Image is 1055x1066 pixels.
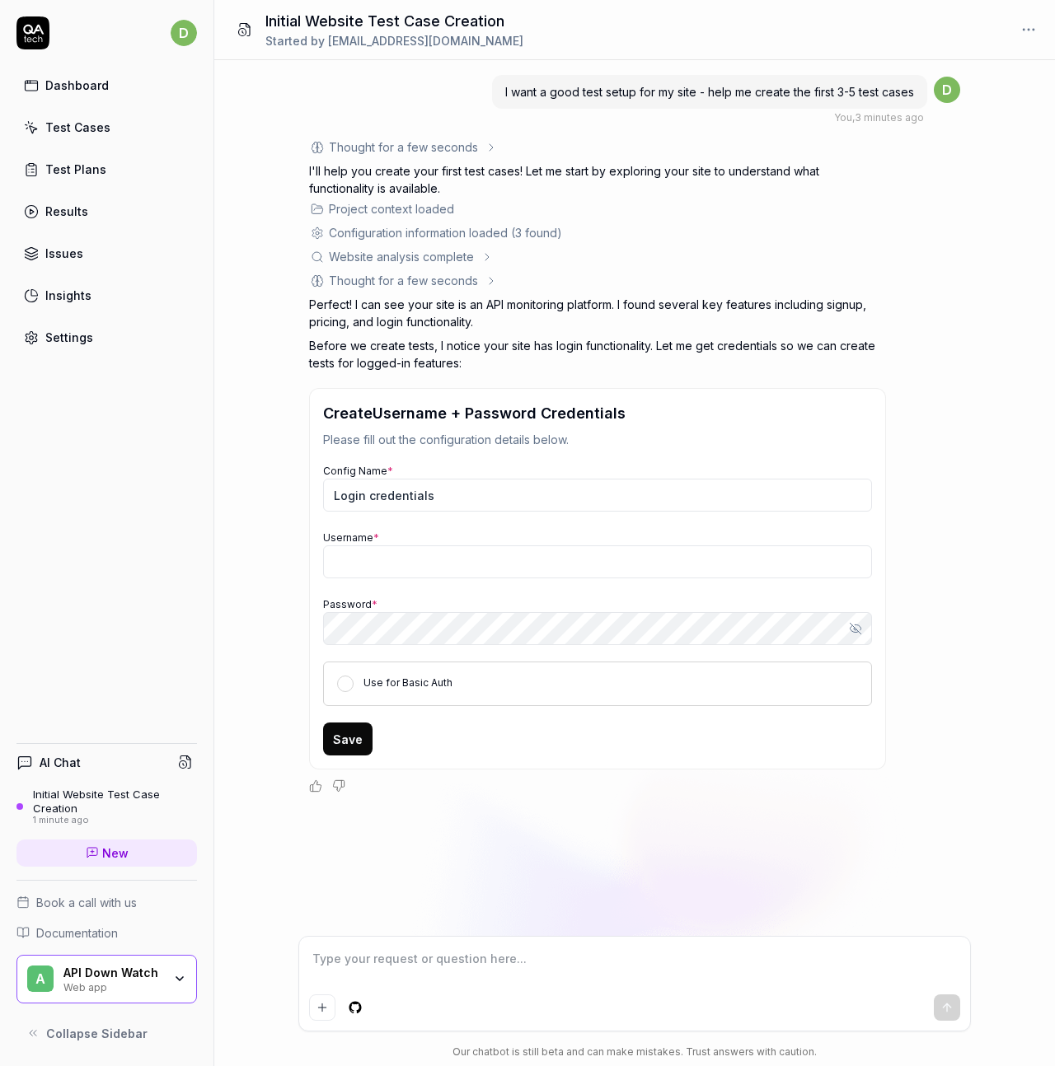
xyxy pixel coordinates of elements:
[323,598,377,610] label: Password
[63,965,162,980] div: API Down Watch
[16,279,197,311] a: Insights
[36,924,118,942] span: Documentation
[265,32,523,49] div: Started by
[16,195,197,227] a: Results
[328,34,523,48] span: [EMAIL_ADDRESS][DOMAIN_NAME]
[309,296,886,330] p: Perfect! I can see your site is an API monitoring platform. I found several key features includin...
[505,85,914,99] span: I want a good test setup for my site - help me create the first 3-5 test cases
[323,465,393,477] label: Config Name
[40,754,81,771] h4: AI Chat
[298,1045,971,1059] div: Our chatbot is still beta and can make mistakes. Trust answers with caution.
[16,321,197,353] a: Settings
[329,272,478,289] div: Thought for a few seconds
[265,10,523,32] h1: Initial Website Test Case Creation
[16,788,197,825] a: Initial Website Test Case Creation1 minute ago
[45,245,83,262] div: Issues
[16,1017,197,1050] button: Collapse Sidebar
[45,77,109,94] div: Dashboard
[329,224,562,241] div: Configuration information loaded (3 found)
[45,287,91,304] div: Insights
[16,111,197,143] a: Test Cases
[16,894,197,911] a: Book a call with us
[323,531,379,544] label: Username
[363,676,452,689] label: Use for Basic Auth
[309,162,886,197] p: I'll help you create your first test cases! Let me start by exploring your site to understand wha...
[934,77,960,103] span: d
[323,479,872,512] input: My Config
[46,1025,148,1042] span: Collapse Sidebar
[309,779,322,792] button: Positive feedback
[45,119,110,136] div: Test Cases
[834,111,852,124] span: You
[33,815,197,826] div: 1 minute ago
[27,965,54,992] span: A
[16,839,197,867] a: New
[45,203,88,220] div: Results
[16,924,197,942] a: Documentation
[309,337,886,372] p: Before we create tests, I notice your site has login functionality. Let me get credentials so we ...
[63,980,162,993] div: Web app
[309,994,335,1021] button: Add attachment
[45,161,106,178] div: Test Plans
[329,200,454,217] div: Project context loaded
[332,779,345,792] button: Negative feedback
[16,153,197,185] a: Test Plans
[329,138,478,156] div: Thought for a few seconds
[36,894,137,911] span: Book a call with us
[171,20,197,46] span: d
[323,402,872,424] h3: Create Username + Password Credentials
[16,955,197,1004] button: AAPI Down WatchWeb app
[171,16,197,49] button: d
[834,110,924,125] div: , 3 minutes ago
[329,248,474,265] div: Website analysis complete
[102,844,129,862] span: New
[45,329,93,346] div: Settings
[16,237,197,269] a: Issues
[33,788,197,815] div: Initial Website Test Case Creation
[323,722,373,755] button: Save
[323,431,872,448] p: Please fill out the configuration details below.
[16,69,197,101] a: Dashboard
